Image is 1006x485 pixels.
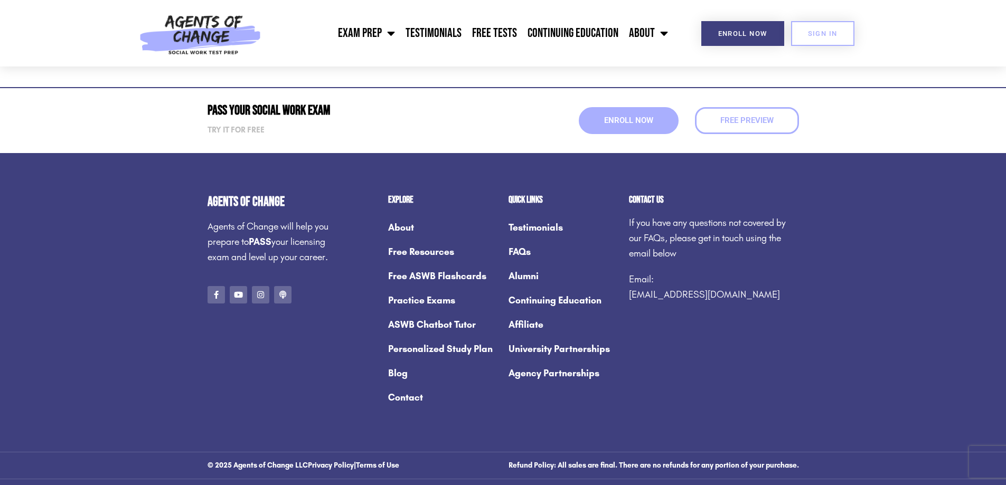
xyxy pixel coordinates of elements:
[208,219,335,264] p: Agents of Change will help you prepare to your licensing exam and level up your career.
[333,20,400,46] a: Exam Prep
[509,312,618,337] a: Affiliate
[509,264,618,288] a: Alumni
[308,461,354,470] a: Privacy Policy
[509,215,618,385] nav: Menu
[467,20,522,46] a: Free Tests
[629,217,786,259] span: If you have any questions not covered by our FAQs, please get in touch using the email below
[388,385,498,410] a: Contact
[388,361,498,385] a: Blog
[720,117,774,125] span: Free Preview
[509,462,799,469] h3: Refund Policy: All sales are final. There are no refunds for any portion of your purchase.
[208,69,799,82] iframe: Customer reviews powered by Trustpilot
[629,272,799,302] p: Email:
[267,20,673,46] nav: Menu
[388,288,498,312] a: Practice Exams
[629,289,780,300] a: [EMAIL_ADDRESS][DOMAIN_NAME]
[791,21,854,46] a: SIGN IN
[356,461,399,470] a: Terms of Use
[629,195,799,205] h2: Contact us
[604,117,653,125] span: Enroll Now
[701,21,784,46] a: Enroll Now
[208,104,498,117] h2: Pass Your Social Work Exam
[522,20,624,46] a: Continuing Education
[509,215,618,240] a: Testimonials
[400,20,467,46] a: Testimonials
[579,107,679,134] a: Enroll Now
[249,236,271,248] strong: PASS
[208,195,335,208] h4: Agents of Change
[695,107,799,134] a: Free Preview
[208,462,498,469] h3: © 2025 Agents of Change LLC |
[808,30,838,37] span: SIGN IN
[388,312,498,337] a: ASWB Chatbot Tutor
[388,337,498,361] a: Personalized Study Plan
[509,337,618,361] a: University Partnerships
[509,240,618,264] a: FAQs
[208,125,265,135] strong: Try it for free
[509,288,618,312] a: Continuing Education
[388,215,498,240] a: About
[624,20,673,46] a: About
[718,30,767,37] span: Enroll Now
[509,361,618,385] a: Agency Partnerships
[388,215,498,410] nav: Menu
[388,240,498,264] a: Free Resources
[388,264,498,288] a: Free ASWB Flashcards
[509,195,618,205] h2: Quick Links
[388,195,498,205] h2: Explore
